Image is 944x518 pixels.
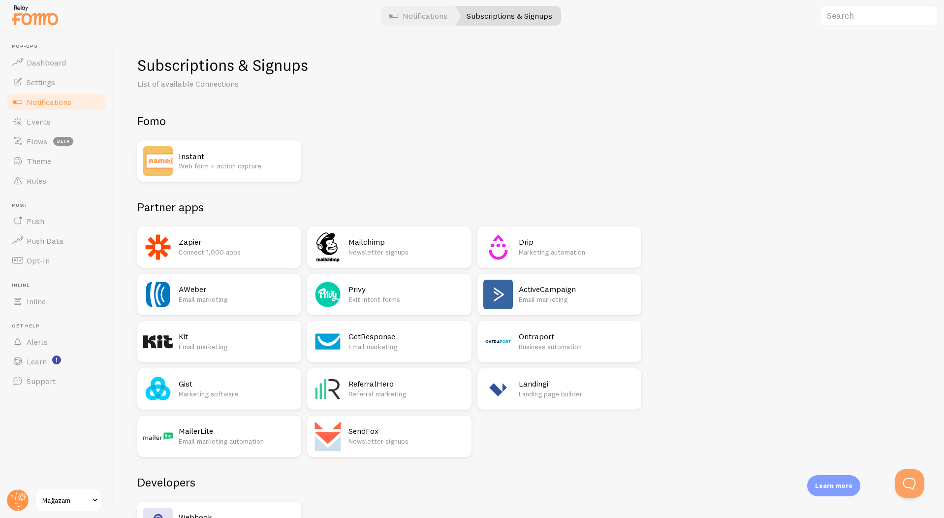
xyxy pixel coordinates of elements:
a: Mağazam [35,488,102,512]
span: Get Help [12,323,107,329]
h2: SendFox [348,426,465,436]
span: Inline [27,296,46,306]
img: Ontraport [483,327,513,356]
img: Gist [143,374,173,404]
p: Connect 1,000 apps [179,247,295,257]
a: Push Data [6,231,107,251]
p: Email marketing [519,294,635,304]
h2: Zapier [179,237,295,247]
a: Inline [6,291,107,311]
h2: Fomo [137,113,641,129]
img: MailerLite [143,421,173,451]
span: Learn [27,356,47,366]
span: Support [27,376,56,386]
a: Learn [6,352,107,371]
svg: <p>Watch New Feature Tutorials!</p> [52,356,61,364]
img: ReferralHero [313,374,343,404]
p: Business automation [519,342,635,352]
h2: ActiveCampaign [519,284,635,294]
span: Push Data [27,236,63,246]
a: Flows beta [6,131,107,151]
h2: AWeber [179,284,295,294]
div: Learn more [807,475,860,496]
img: Privy [313,280,343,309]
img: AWeber [143,280,173,309]
h2: Drip [519,237,635,247]
img: Landingi [483,374,513,404]
img: Drip [483,232,513,262]
span: Push [12,202,107,209]
a: Settings [6,72,107,92]
a: Notifications [6,92,107,112]
h2: Privy [348,284,465,294]
p: Landing page builder [519,389,635,399]
h2: Instant [179,151,295,162]
a: Theme [6,151,107,171]
p: Newsletter signups [348,247,465,257]
img: Mailchimp [313,232,343,262]
h1: Subscriptions & Signups [137,55,920,75]
span: Push [27,216,44,226]
h2: Developers [137,475,641,490]
span: Notifications [27,97,71,107]
h2: GetResponse [348,331,465,342]
iframe: Help Scout Beacon - Open [895,469,924,498]
span: Alerts [27,337,48,347]
img: GetResponse [313,327,343,356]
h2: Gist [179,379,295,389]
a: Push [6,211,107,231]
p: List of available Connections [137,78,374,90]
span: Theme [27,156,51,166]
h2: ReferralHero [348,379,465,389]
a: Events [6,112,107,131]
span: beta [53,137,73,146]
a: Alerts [6,332,107,352]
img: Instant [143,146,173,176]
a: Support [6,371,107,391]
p: Web form + action capture [179,161,295,171]
span: Mağazam [42,494,89,506]
img: ActiveCampaign [483,280,513,309]
span: Flows [27,136,47,146]
p: Newsletter signups [348,436,465,446]
p: Email marketing automation [179,436,295,446]
a: Opt-In [6,251,107,270]
a: Rules [6,171,107,191]
span: Pop-ups [12,43,107,50]
span: Dashboard [27,58,66,67]
p: Referral marketing [348,389,465,399]
img: SendFox [313,421,343,451]
span: Settings [27,77,55,87]
p: Learn more [815,481,852,490]
a: Dashboard [6,53,107,72]
h2: Ontraport [519,331,635,342]
p: Exit intent forms [348,294,465,304]
img: fomo-relay-logo-orange.svg [10,2,60,28]
p: Email marketing [348,342,465,352]
img: Kit [143,327,173,356]
span: Events [27,117,51,127]
h2: Partner apps [137,199,641,215]
h2: Kit [179,331,295,342]
span: Rules [27,176,46,186]
h2: Mailchimp [348,237,465,247]
img: Zapier [143,232,173,262]
h2: Landingi [519,379,635,389]
span: Opt-In [27,256,50,265]
p: Marketing software [179,389,295,399]
p: Email marketing [179,342,295,352]
h2: MailerLite [179,426,295,436]
span: Inline [12,282,107,289]
p: Email marketing [179,294,295,304]
p: Marketing automation [519,247,635,257]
